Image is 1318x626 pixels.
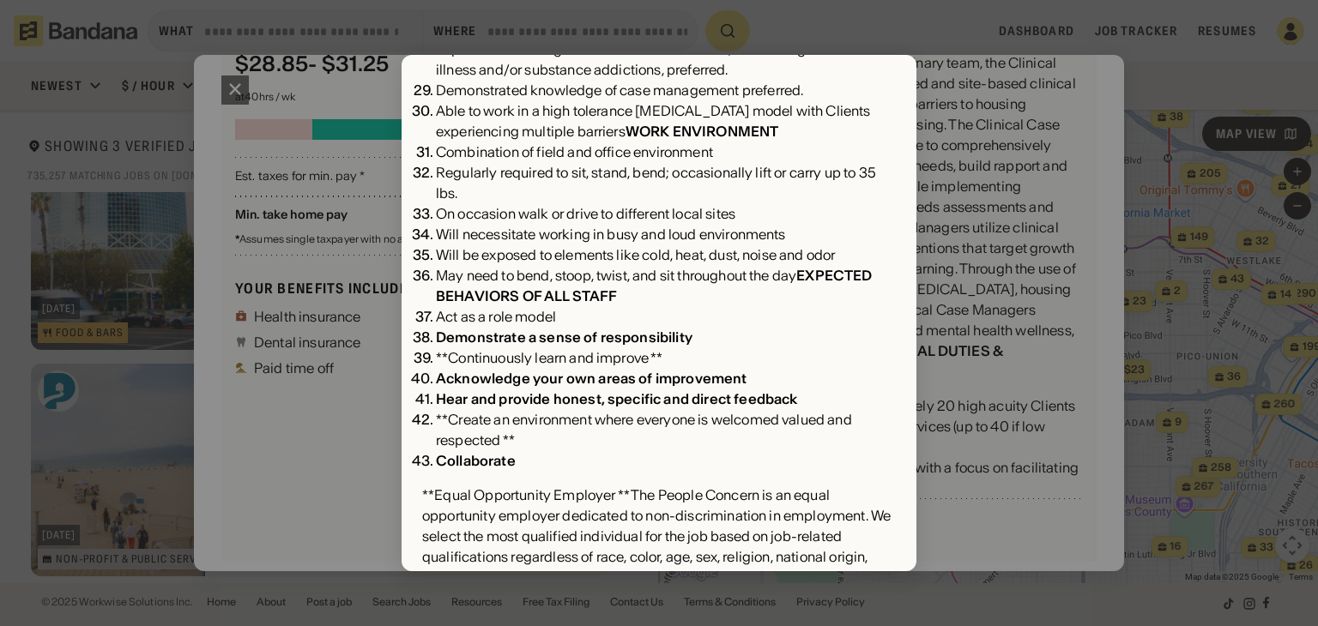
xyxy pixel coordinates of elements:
div: Acknowledge your own areas of improvement [436,370,747,387]
div: **Continuously learn and improve ** [436,347,896,368]
div: Combination of field and office environment [436,141,896,162]
div: Will be exposed to elements like cold, heat, dust, noise and odor [436,244,896,265]
div: **Create an environment where everyone is welcomed valued and respected ** [436,409,896,450]
div: WORK ENVIRONMENT [626,123,779,140]
div: Will necessitate working in busy and loud environments [436,224,896,244]
div: Regularly required to sit, stand, bend; occasionally lift or carry up to 35 lbs. [436,162,896,203]
div: EXPECTED BEHAVIORS OF ALL STAFF [436,267,873,304]
div: May need to bend, stoop, twist, and sit throughout the day [436,265,896,306]
div: Demonstrated knowledge of case management preferred. [436,80,896,100]
div: Experience working with homeless individuals, those living with mental illness and/or substance a... [436,39,896,80]
div: Hear and provide honest, specific and direct feedback [436,390,797,407]
div: On occasion walk or drive to different local sites [436,203,896,224]
div: Demonstrate a sense of responsibility [436,328,692,346]
div: Collaborate [436,452,516,469]
div: Act as a role model [436,306,896,327]
div: Able to work in a high tolerance [MEDICAL_DATA] model with Clients experiencing multiple barriers [436,100,896,141]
